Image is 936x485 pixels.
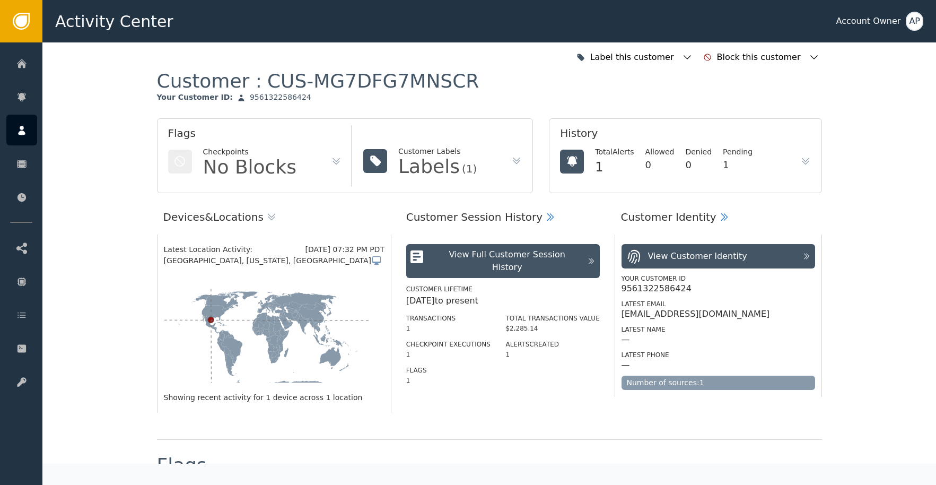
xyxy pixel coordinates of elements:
div: Allowed [645,146,675,158]
div: Pending [723,146,753,158]
div: Customer Labels [398,146,477,157]
div: Block this customer [717,51,803,64]
div: Total Alerts [595,146,634,158]
span: [GEOGRAPHIC_DATA], [US_STATE], [GEOGRAPHIC_DATA] [164,255,371,266]
div: $2,285.14 [505,324,599,333]
div: History [560,125,810,146]
div: 9561322586424 [622,283,692,294]
div: Customer Session History [406,209,543,225]
div: Denied [685,146,712,158]
div: Your Customer ID [622,274,815,283]
div: Customer : [157,69,479,93]
div: Labels [398,157,460,176]
div: Showing recent activity for 1 device across 1 location [164,392,384,403]
div: Flags [157,456,207,475]
button: Label this customer [574,46,695,69]
label: Alerts Created [505,341,559,348]
div: Label this customer [590,51,677,64]
div: — [622,334,630,345]
div: 1 [723,158,753,172]
div: Flags [168,125,342,146]
div: — [622,360,630,370]
div: Number of sources: 1 [622,376,815,390]
button: View Full Customer Session History [406,244,600,278]
label: Flags [406,367,427,374]
div: Your Customer ID : [157,93,233,102]
div: Latest Location Activity: [164,244,305,255]
div: 0 [685,158,712,172]
label: Checkpoint Executions [406,341,491,348]
div: 1 [406,324,491,333]
button: AP [906,12,923,31]
div: 1 [406,376,491,385]
div: CUS-MG7DFG7MNSCR [267,69,479,93]
div: Latest Phone [622,350,815,360]
div: Latest Name [622,325,815,334]
button: View Customer Identity [622,244,815,269]
div: 1 [505,350,599,359]
div: (1) [462,163,477,174]
label: Total Transactions Value [505,315,599,322]
div: 0 [645,158,675,172]
span: Activity Center [55,10,173,33]
div: Account Owner [836,15,900,28]
div: View Full Customer Session History [433,248,582,274]
div: [DATE] 07:32 PM PDT [305,244,384,255]
div: Customer Identity [621,209,716,225]
div: [DATE] to present [406,295,600,307]
div: 1 [595,158,634,177]
div: No Blocks [203,158,297,177]
label: Customer Lifetime [406,285,473,293]
div: Checkpoints [203,146,297,158]
div: Latest Email [622,299,815,309]
div: View Customer Identity [648,250,747,263]
div: 9561322586424 [250,93,311,102]
button: Block this customer [701,46,822,69]
div: 1 [406,350,491,359]
div: [EMAIL_ADDRESS][DOMAIN_NAME] [622,309,770,319]
div: Devices & Locations [163,209,264,225]
label: Transactions [406,315,456,322]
